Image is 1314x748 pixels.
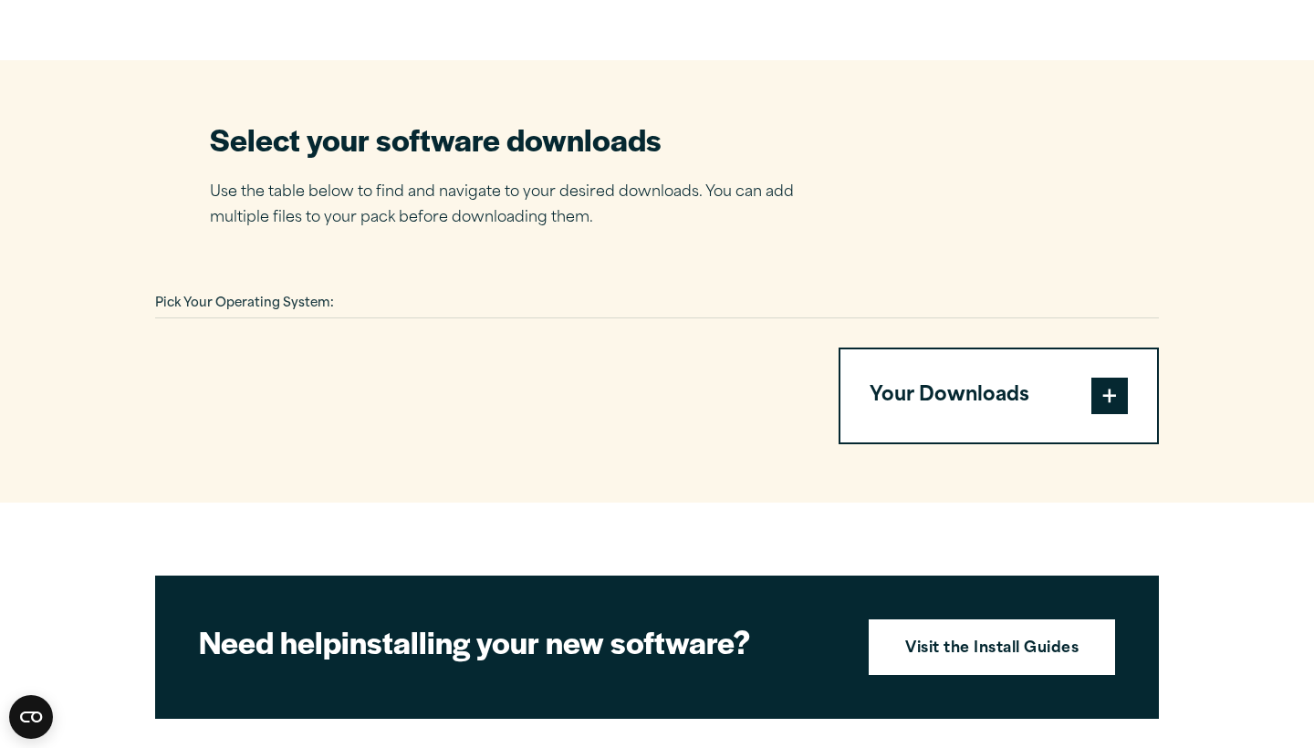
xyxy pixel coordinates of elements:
strong: Visit the Install Guides [905,638,1079,661]
span: Pick Your Operating System: [155,297,334,309]
strong: Need help [199,619,341,663]
button: Your Downloads [840,349,1157,442]
button: Open CMP widget [9,695,53,739]
a: Visit the Install Guides [869,619,1115,676]
p: Use the table below to find and navigate to your desired downloads. You can add multiple files to... [210,180,821,233]
h2: installing your new software? [199,621,838,662]
h2: Select your software downloads [210,119,821,160]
